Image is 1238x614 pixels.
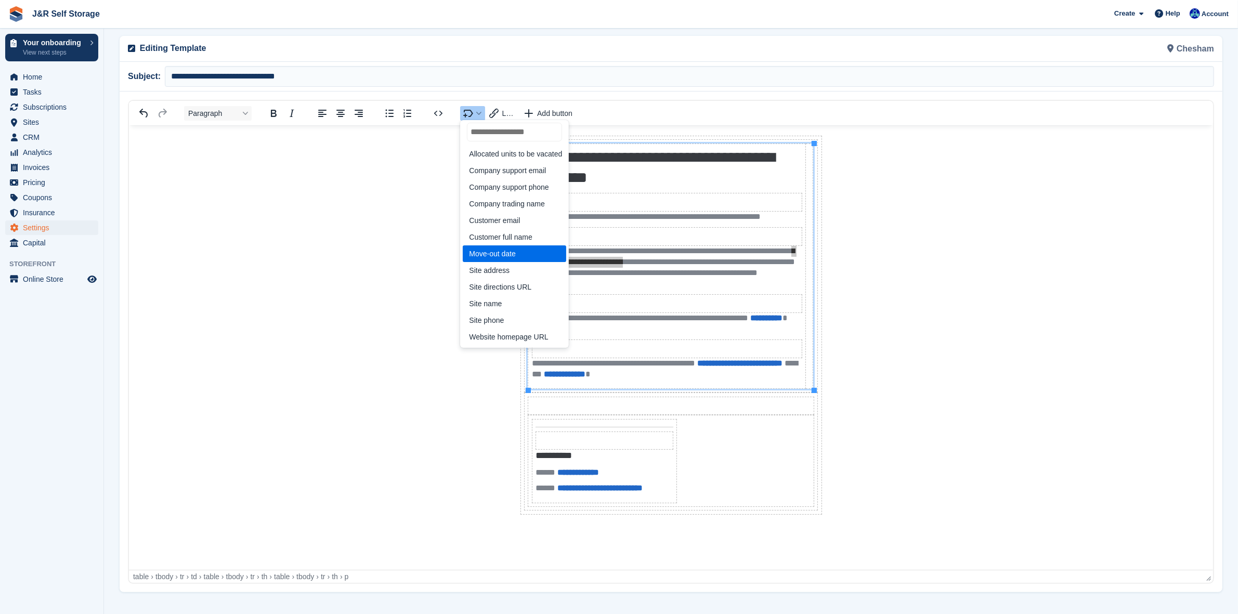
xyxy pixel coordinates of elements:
[537,109,572,117] span: Add button
[486,106,519,121] button: Insert link with variable
[153,106,171,121] button: Redo
[469,164,562,177] div: Company support email
[8,6,24,22] img: stora-icon-8386f47178a22dfd0bd8f6a31ec36ba5ce8667c1dd55bd0f319d3a0aa187defe.svg
[5,272,98,286] a: menu
[463,179,566,195] div: Company support phone
[180,572,185,581] div: tr
[226,572,244,581] div: tbody
[187,572,189,581] div: ›
[314,106,331,121] button: Align left
[283,106,301,121] button: Italic
[469,214,562,227] div: Customer email
[9,259,103,269] span: Storefront
[469,331,562,343] div: Website homepage URL
[332,106,349,121] button: Align center
[5,115,98,129] a: menu
[265,106,282,121] button: Bold
[381,106,398,121] button: Bullet list
[28,5,104,22] a: J&R Self Storage
[23,39,85,46] p: Your onboarding
[463,162,566,179] div: Company support email
[463,262,566,279] div: Site address
[292,572,294,581] div: ›
[23,145,85,160] span: Analytics
[246,572,249,581] div: ›
[135,106,153,121] button: Undo
[274,572,290,581] div: table
[23,205,85,220] span: Insurance
[257,572,259,581] div: ›
[5,190,98,205] a: menu
[175,572,178,581] div: ›
[332,572,338,581] div: th
[1206,572,1211,581] div: Press the Up and Down arrow keys to resize the editor.
[204,572,219,581] div: table
[469,247,562,260] div: Move-out date
[23,236,85,250] span: Capital
[23,115,85,129] span: Sites
[469,314,562,326] div: Site phone
[469,148,562,160] div: Allocated units to be vacated
[129,125,1213,570] iframe: Rich Text Area
[469,198,562,210] div: Company trading name
[316,572,319,581] div: ›
[23,220,85,235] span: Settings
[463,212,566,229] div: Customer email
[1190,8,1200,19] img: Steve Revell
[251,572,255,581] div: tr
[1114,8,1135,19] span: Create
[328,572,330,581] div: ›
[321,572,325,581] div: tr
[128,70,165,83] span: Subject:
[519,106,577,121] button: Insert a call-to-action button
[345,572,349,581] div: p
[340,572,343,581] div: ›
[5,236,98,250] a: menu
[350,106,368,121] button: Align right
[5,70,98,84] a: menu
[5,220,98,235] a: menu
[199,572,202,581] div: ›
[469,297,562,310] div: Site name
[463,312,566,329] div: Site phone
[502,109,515,117] span: Link
[399,106,416,121] button: Numbered list
[671,36,1221,61] div: Chesham
[460,106,485,121] button: Insert merge tag
[23,48,85,57] p: View next steps
[151,572,153,581] div: ›
[86,273,98,285] a: Preview store
[23,160,85,175] span: Invoices
[5,205,98,220] a: menu
[23,130,85,145] span: CRM
[191,572,197,581] div: td
[184,106,252,121] button: Block Paragraph
[5,100,98,114] a: menu
[5,145,98,160] a: menu
[5,160,98,175] a: menu
[221,572,224,581] div: ›
[5,34,98,61] a: Your onboarding View next steps
[188,109,239,117] span: Paragraph
[469,264,562,277] div: Site address
[262,572,268,581] div: th
[23,190,85,205] span: Coupons
[469,281,562,293] div: Site directions URL
[469,181,562,193] div: Company support phone
[296,572,314,581] div: tbody
[463,146,566,162] div: Allocated units to be vacated
[155,572,173,581] div: tbody
[463,279,566,295] div: Site directions URL
[140,42,665,55] p: Editing Template
[23,85,85,99] span: Tasks
[463,329,566,345] div: Website homepage URL
[5,175,98,190] a: menu
[23,70,85,84] span: Home
[5,85,98,99] a: menu
[469,231,562,243] div: Customer full name
[463,229,566,245] div: Customer full name
[463,295,566,312] div: Site name
[133,572,149,581] div: table
[1202,9,1229,19] span: Account
[23,100,85,114] span: Subscriptions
